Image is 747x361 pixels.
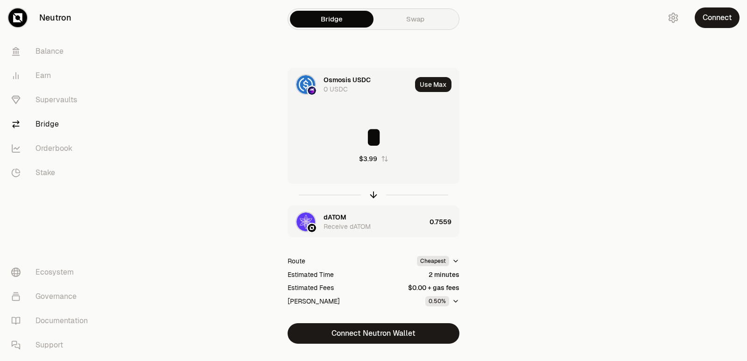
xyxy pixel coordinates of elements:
[373,11,457,28] a: Swap
[359,154,377,163] div: $3.99
[324,75,371,85] div: Osmosis USDC
[359,154,388,163] button: $3.99
[4,260,101,284] a: Ecosystem
[695,7,740,28] button: Connect
[425,296,449,306] div: 0.50%
[415,77,451,92] button: Use Max
[4,309,101,333] a: Documentation
[290,11,373,28] a: Bridge
[4,112,101,136] a: Bridge
[425,296,459,306] button: 0.50%
[429,270,459,279] div: 2 minutes
[4,88,101,112] a: Supervaults
[288,206,459,238] button: dATOM LogoNeutron LogodATOMReceive dATOM0.7559
[408,283,459,292] div: $0.00 + gas fees
[4,136,101,161] a: Orderbook
[288,297,340,306] div: [PERSON_NAME]
[288,283,334,292] div: Estimated Fees
[417,256,449,266] div: Cheapest
[417,256,459,266] button: Cheapest
[296,212,315,231] img: dATOM Logo
[4,333,101,357] a: Support
[288,270,334,279] div: Estimated Time
[288,69,411,100] div: USDC LogoOsmosis LogoOsmosis USDC0 USDC
[308,86,316,95] img: Osmosis Logo
[288,323,459,344] button: Connect Neutron Wallet
[308,224,316,232] img: Neutron Logo
[324,222,371,231] div: Receive dATOM
[4,39,101,64] a: Balance
[4,284,101,309] a: Governance
[288,256,305,266] div: Route
[4,64,101,88] a: Earn
[4,161,101,185] a: Stake
[288,206,426,238] div: dATOM LogoNeutron LogodATOMReceive dATOM
[324,212,346,222] div: dATOM
[430,206,459,238] div: 0.7559
[324,85,348,94] div: 0 USDC
[296,75,315,94] img: USDC Logo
